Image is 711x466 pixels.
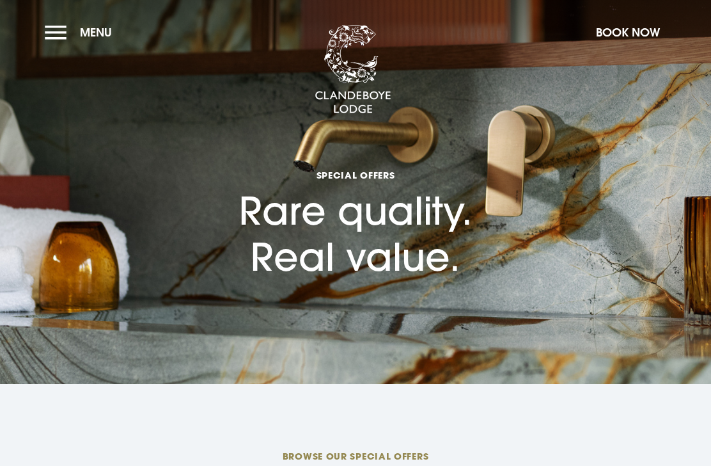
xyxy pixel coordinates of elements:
[239,111,473,280] h1: Rare quality. Real value.
[239,169,473,181] span: Special Offers
[74,450,638,462] span: BROWSE OUR SPECIAL OFFERS
[315,25,391,115] img: Clandeboye Lodge
[45,19,118,46] button: Menu
[590,19,666,46] button: Book Now
[80,25,112,40] span: Menu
